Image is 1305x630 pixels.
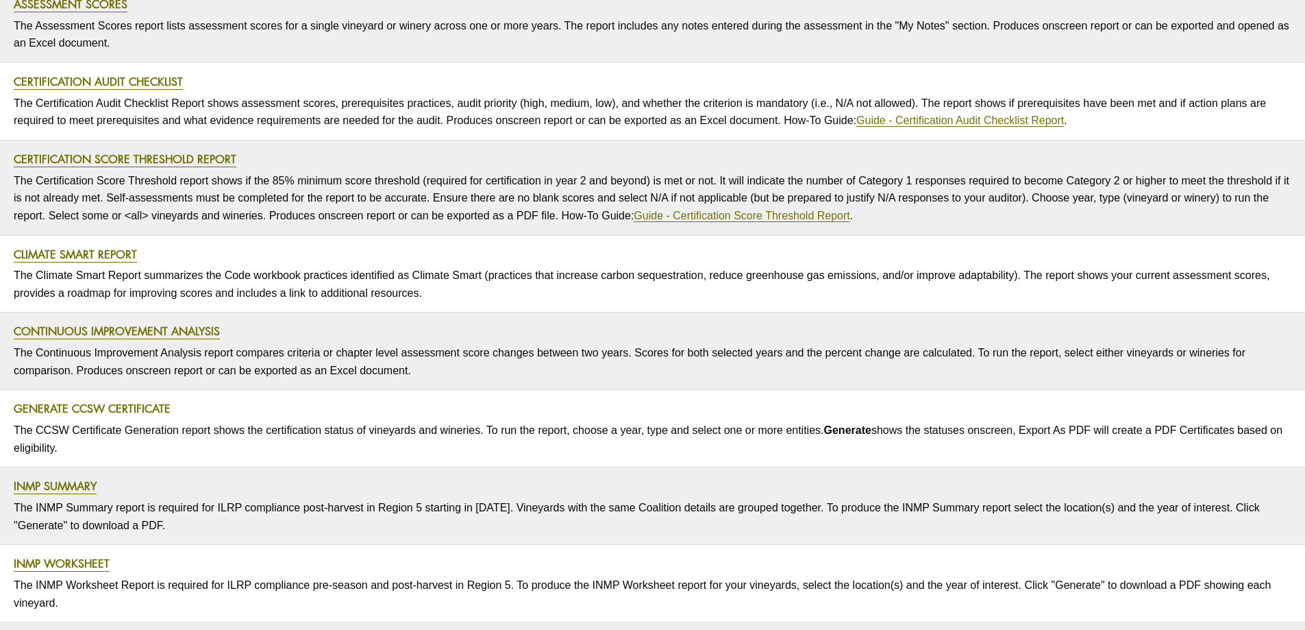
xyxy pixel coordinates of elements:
[14,478,97,494] a: INMP Summary
[14,324,220,339] a: Continuous Improvement Analysis
[14,418,1291,460] p: The CCSW Certificate Generation report shows the certification status of vineyards and wineries. ...
[14,341,1291,383] p: The Continuous Improvement Analysis report compares criteria or chapter level assessment score ch...
[824,424,871,436] strong: Generate
[14,169,1291,228] p: The Certification Score Threshold report shows if the 85% minimum score threshold (required for c...
[14,263,1291,305] p: The Climate Smart Report summarizes the Code workbook practices identified as Climate Smart (prac...
[14,74,183,90] a: Certification Audit Checklist
[14,496,1291,537] p: The INMP Summary report is required for ILRP compliance post-harvest in Region 5 starting in [DAT...
[14,556,110,572] a: INMP Worksheet
[14,573,1291,615] p: The INMP Worksheet Report is required for ILRP compliance pre-season and post-harvest in Region 5...
[14,14,1291,56] p: The Assessment Scores report lists assessment scores for a single vineyard or winery across one o...
[14,152,236,167] a: Certification Score Threshold Report
[856,114,1064,127] a: Guide - Certification Audit Checklist Report
[14,401,171,417] a: Generate CCSW Certificate
[634,210,849,222] a: Guide - Certification Score Threshold Report
[14,247,137,263] a: Climate Smart Report
[14,91,1291,133] p: The Certification Audit Checklist Report shows assessment scores, prerequisites practices, audit ...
